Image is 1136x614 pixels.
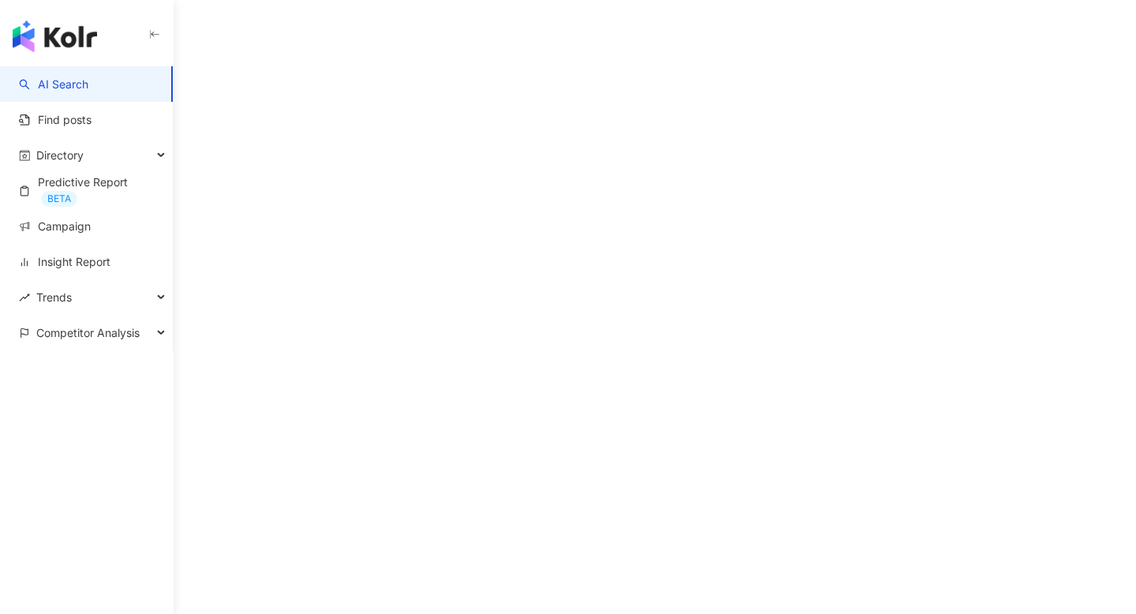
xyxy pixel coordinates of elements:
a: Find posts [19,112,92,128]
span: Trends [36,279,72,315]
a: Insight Report [19,254,110,270]
a: Predictive ReportBETA [19,174,160,207]
a: Campaign [19,219,91,234]
span: Competitor Analysis [36,315,140,350]
span: rise [19,292,30,303]
img: logo [13,21,97,52]
a: searchAI Search [19,77,88,92]
span: Directory [36,137,84,173]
